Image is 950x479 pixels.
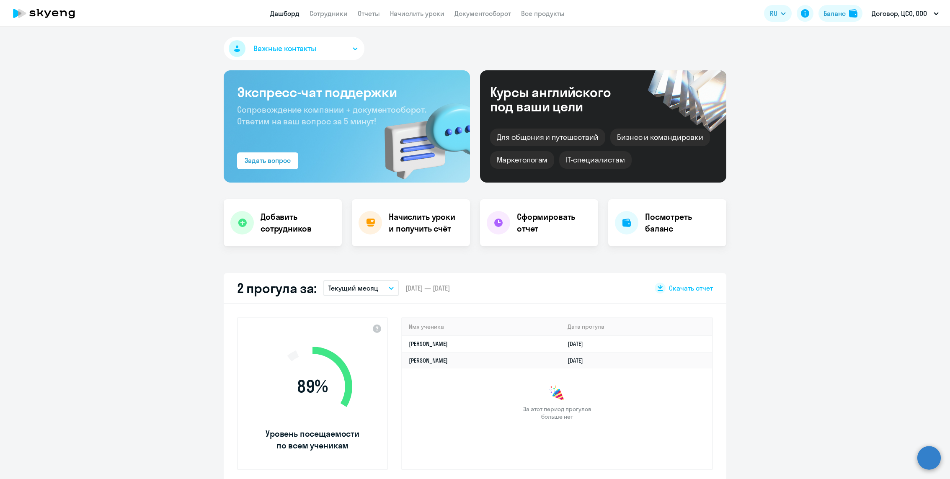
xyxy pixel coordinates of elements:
div: Баланс [824,8,846,18]
span: Уровень посещаемости по всем ученикам [264,428,361,451]
h4: Сформировать отчет [517,211,591,234]
button: Текущий месяц [323,280,399,296]
div: Бизнес и командировки [610,129,710,146]
button: Важные контакты [224,37,364,60]
div: Курсы английского под ваши цели [490,85,633,113]
button: Балансbalance [818,5,862,22]
div: Маркетологам [490,151,554,169]
h3: Экспресс-чат поддержки [237,84,457,100]
a: Сотрудники [310,9,348,18]
span: RU [770,8,777,18]
button: Задать вопрос [237,152,298,169]
a: Дашборд [270,9,299,18]
img: congrats [549,385,565,402]
span: Важные контакты [253,43,316,54]
div: IT-специалистам [559,151,631,169]
a: [PERSON_NAME] [409,340,448,348]
button: RU [764,5,792,22]
h4: Начислить уроки и получить счёт [389,211,462,234]
a: [PERSON_NAME] [409,357,448,364]
a: [DATE] [568,340,590,348]
p: Текущий месяц [328,283,378,293]
span: [DATE] — [DATE] [405,283,450,293]
div: Для общения и путешествий [490,129,605,146]
h4: Добавить сотрудников [261,211,335,234]
h2: 2 прогула за: [237,280,317,296]
h4: Посмотреть баланс [645,211,720,234]
img: balance [849,9,857,18]
th: Имя ученика [402,318,561,335]
p: Договор, ЦСО, ООО [872,8,927,18]
button: Договор, ЦСО, ООО [867,3,943,23]
a: Документооборот [454,9,511,18]
a: Отчеты [358,9,380,18]
a: Начислить уроки [390,9,444,18]
a: [DATE] [568,357,590,364]
img: bg-img [372,88,470,183]
span: Сопровождение компании + документооборот. Ответим на ваш вопрос за 5 минут! [237,104,426,126]
a: Все продукты [521,9,565,18]
span: Скачать отчет [669,283,713,293]
th: Дата прогула [561,318,712,335]
span: За этот период прогулов больше нет [522,405,592,420]
span: 89 % [264,376,361,397]
div: Задать вопрос [245,155,291,165]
